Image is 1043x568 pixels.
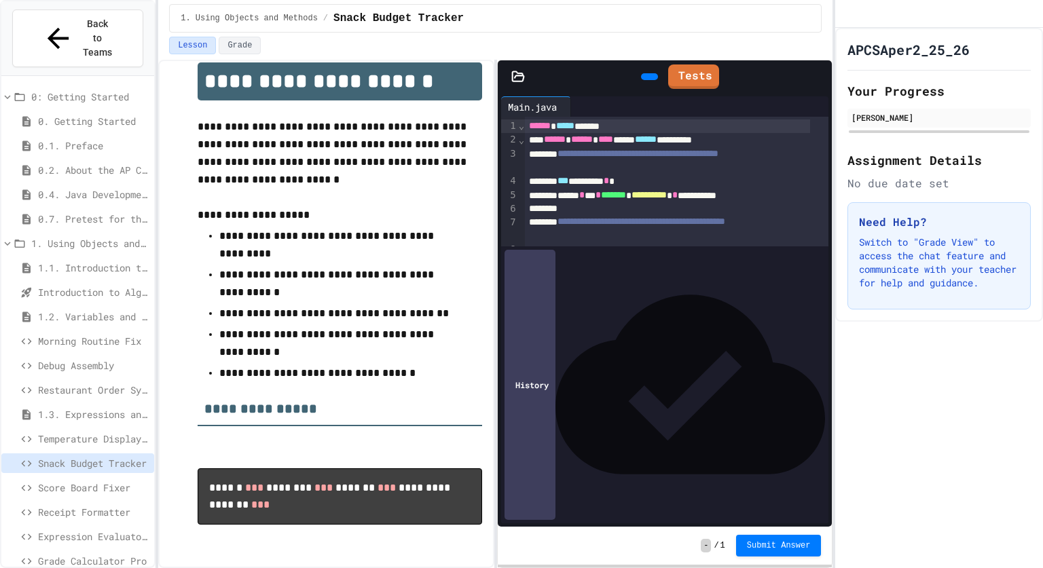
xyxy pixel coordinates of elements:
span: Snack Budget Tracker [38,456,149,470]
span: Morning Routine Fix [38,334,149,348]
button: Back to Teams [12,10,143,67]
span: 0.7. Pretest for the AP CSA Exam [38,212,149,226]
span: 0.1. Preface [38,138,149,153]
a: Tests [668,64,719,89]
span: 0.4. Java Development Environments [38,187,149,202]
div: Main.java [501,96,571,117]
div: 1 [501,119,518,133]
span: Snack Budget Tracker [333,10,464,26]
span: Submit Answer [747,540,811,551]
div: 6 [501,202,518,216]
span: / [714,540,718,551]
span: Restaurant Order System [38,383,149,397]
div: 4 [501,174,518,188]
span: 0.2. About the AP CSA Exam [38,163,149,177]
span: Fold line [518,134,525,145]
div: History [505,250,555,520]
button: Lesson [169,37,216,54]
button: Submit Answer [736,535,822,556]
span: Back to Teams [82,17,114,60]
div: 2 [501,133,518,147]
h2: Your Progress [847,81,1031,100]
span: / [323,13,328,24]
span: 0. Getting Started [38,114,149,128]
h2: Assignment Details [847,151,1031,170]
span: 0: Getting Started [31,90,149,104]
span: Grade Calculator Pro [38,554,149,568]
span: 1 [720,540,725,551]
div: 7 [501,216,518,244]
div: [PERSON_NAME] [852,111,1027,124]
h1: APCSAper2_25_26 [847,40,970,59]
div: 8 [501,243,518,257]
div: 3 [501,147,518,175]
span: 1.3. Expressions and Output [New] [38,407,149,421]
span: Temperature Display Fix [38,432,149,446]
span: 1.2. Variables and Data Types [38,309,149,324]
span: - [701,539,711,552]
span: Introduction to Algorithms, Programming, and Compilers [38,285,149,299]
div: Main.java [501,100,564,114]
span: Score Board Fixer [38,480,149,495]
span: Fold line [518,120,525,131]
h3: Need Help? [859,214,1019,230]
div: 5 [501,189,518,202]
span: Receipt Formatter [38,505,149,519]
button: Grade [219,37,261,54]
p: Switch to "Grade View" to access the chat feature and communicate with your teacher for help and ... [859,235,1019,290]
span: Debug Assembly [38,358,149,373]
span: 1. Using Objects and Methods [181,13,318,24]
span: Expression Evaluator Fix [38,529,149,544]
span: 1.1. Introduction to Algorithms, Programming, and Compilers [38,261,149,275]
div: No due date set [847,175,1031,191]
span: 1. Using Objects and Methods [31,236,149,250]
